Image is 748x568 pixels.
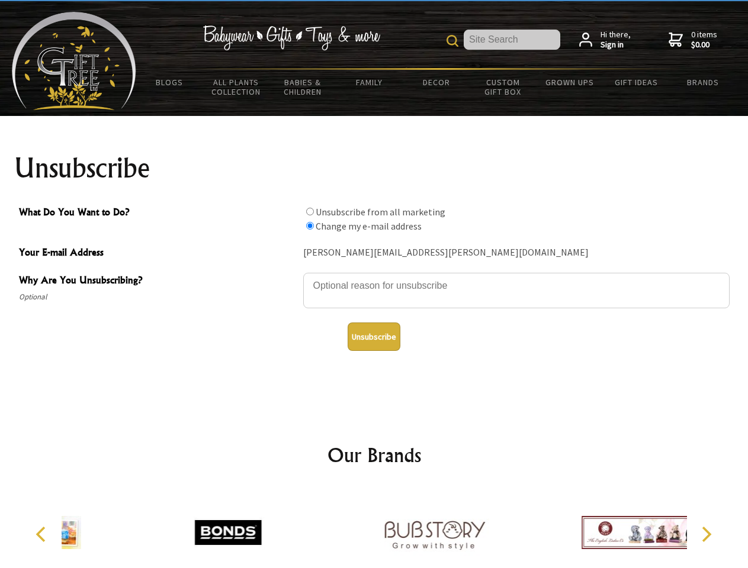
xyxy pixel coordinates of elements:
[14,154,734,182] h1: Unsubscribe
[303,244,730,262] div: [PERSON_NAME][EMAIL_ADDRESS][PERSON_NAME][DOMAIN_NAME]
[316,206,445,218] label: Unsubscribe from all marketing
[601,40,631,50] strong: Sign in
[306,222,314,230] input: What Do You Want to Do?
[24,441,725,469] h2: Our Brands
[136,70,203,95] a: BLOGS
[603,70,670,95] a: Gift Ideas
[12,12,136,110] img: Babyware - Gifts - Toys and more...
[348,322,400,351] button: Unsubscribe
[470,70,537,104] a: Custom Gift Box
[693,521,719,547] button: Next
[19,290,297,304] span: Optional
[536,70,603,95] a: Grown Ups
[670,70,737,95] a: Brands
[303,273,730,308] textarea: Why Are You Unsubscribing?
[203,25,380,50] img: Babywear - Gifts - Toys & more
[691,29,717,50] span: 0 items
[269,70,336,104] a: Babies & Children
[316,220,422,232] label: Change my e-mail address
[19,205,297,222] span: What Do You Want to Do?
[579,30,631,50] a: Hi there,Sign in
[669,30,717,50] a: 0 items$0.00
[403,70,470,95] a: Decor
[464,30,560,50] input: Site Search
[306,208,314,215] input: What Do You Want to Do?
[30,521,56,547] button: Previous
[19,245,297,262] span: Your E-mail Address
[447,35,458,47] img: product search
[691,40,717,50] strong: $0.00
[336,70,403,95] a: Family
[203,70,270,104] a: All Plants Collection
[601,30,631,50] span: Hi there,
[19,273,297,290] span: Why Are You Unsubscribing?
